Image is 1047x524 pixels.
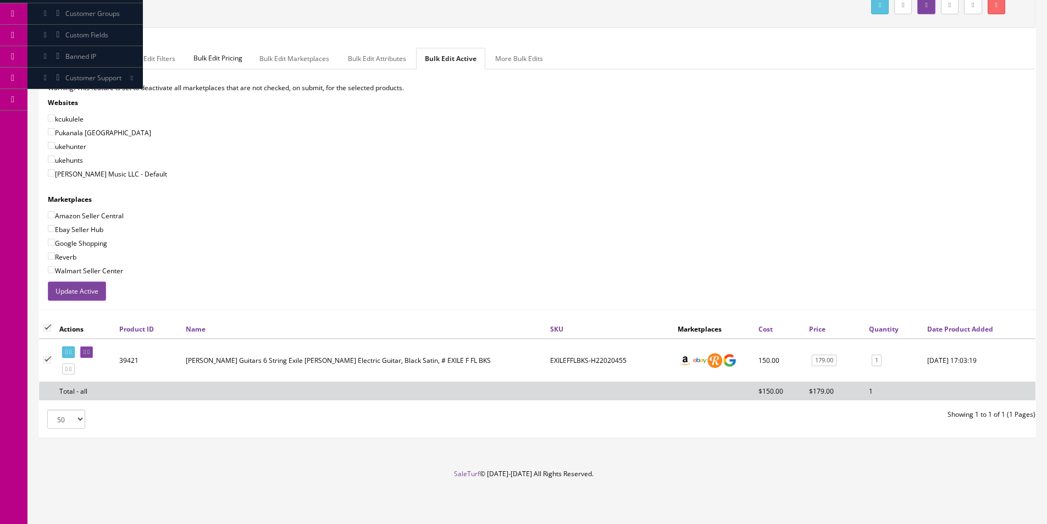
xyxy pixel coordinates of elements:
[48,195,92,204] strong: Marketplaces
[48,266,55,273] input: Walmart Seller Center
[673,319,754,339] th: Marketplaces
[48,155,83,166] label: ukehunts
[55,382,115,401] td: Total - all
[538,410,1044,420] div: Showing 1 to 1 of 1 (1 Pages)
[927,324,993,334] a: Date Product Added
[809,324,826,334] a: Price
[181,339,546,382] td: Dean Guitars 6 String Exile Floyd Electric Guitar, Black Satin, # EXILE F FL BKS
[65,73,121,82] span: Customer Support
[186,324,206,334] a: Name
[48,156,55,163] input: ukehunts
[27,46,143,68] a: Banned IP
[65,9,120,18] span: Customer Groups
[722,353,737,368] img: google_shopping
[486,48,552,69] a: More Bulk Edits
[48,239,55,246] input: Google Shopping
[115,339,181,382] td: 39421
[119,324,154,334] a: Product ID
[48,127,151,138] label: Pukanala [GEOGRAPHIC_DATA]
[251,48,338,69] a: Bulk Edit Marketplaces
[416,48,485,69] a: Bulk Edit Active
[65,52,96,61] span: Banned IP
[120,48,184,69] a: Bulk Edit Filters
[550,324,563,334] a: SKU
[48,141,86,152] label: ukehunter
[865,382,923,401] td: 1
[872,355,882,366] a: 1
[48,225,55,232] input: Ebay Seller Hub
[339,48,415,69] a: Bulk Edit Attributes
[48,211,55,218] input: Amazon Seller Central
[812,355,837,366] a: 179.00
[758,324,773,334] a: Cost
[454,469,480,478] a: SaleTurf
[678,353,693,368] img: amazon
[48,251,76,262] label: Reverb
[27,3,143,25] a: Customer Groups
[754,339,805,382] td: 150.00
[27,25,143,46] a: Custom Fields
[546,339,673,382] td: EXILEFFLBKS-H22020455
[55,319,115,339] th: Actions
[707,353,722,368] img: reverb
[48,98,78,107] strong: Websites
[48,238,107,249] label: Google Shopping
[693,353,707,368] img: ebay
[48,83,1027,93] p: Warning: This feature is set to deactivate all marketplaces that are not checked, on submit, for ...
[65,30,108,40] span: Custom Fields
[48,252,55,260] input: Reverb
[754,382,805,401] td: $150.00
[923,339,1035,382] td: 2024-07-31 17:03:19
[48,265,123,276] label: Walmart Seller Center
[48,128,55,135] input: Pukanala [GEOGRAPHIC_DATA]
[48,114,55,122] input: kcukulele
[48,113,84,124] label: kcukulele
[48,282,106,301] button: Update Active
[48,142,55,149] input: ukehunter
[869,324,899,334] a: Quantity
[48,224,103,235] label: Ebay Seller Hub
[185,48,251,69] span: Bulk Edit Pricing
[48,169,55,176] input: [PERSON_NAME] Music LLC - Default
[48,210,124,221] label: Amazon Seller Central
[48,168,167,179] label: [PERSON_NAME] Music LLC - Default
[805,382,865,401] td: $179.00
